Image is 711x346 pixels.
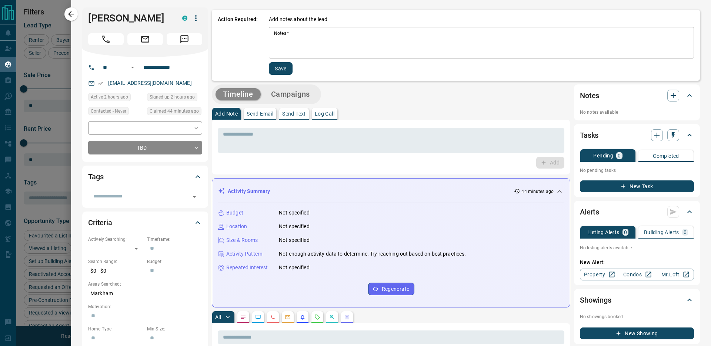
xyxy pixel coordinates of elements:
[108,80,192,86] a: [EMAIL_ADDRESS][DOMAIN_NAME]
[279,250,466,258] p: Not enough activity data to determine. Try reaching out based on best practices.
[88,287,202,300] p: Markham
[653,153,679,159] p: Completed
[147,326,202,332] p: Min Size:
[228,187,270,195] p: Activity Summary
[189,192,200,202] button: Open
[580,109,694,116] p: No notes available
[580,269,618,280] a: Property
[216,88,261,100] button: Timeline
[127,33,163,45] span: Email
[624,230,627,235] p: 0
[147,236,202,243] p: Timeframe:
[580,165,694,176] p: No pending tasks
[98,81,103,86] svg: Email Verified
[580,294,611,306] h2: Showings
[167,33,202,45] span: Message
[580,313,694,320] p: No showings booked
[88,281,202,287] p: Areas Searched:
[88,93,143,103] div: Mon Aug 18 2025
[91,107,126,115] span: Contacted - Never
[88,168,202,186] div: Tags
[593,153,613,158] p: Pending
[521,188,554,195] p: 44 minutes ago
[88,258,143,265] p: Search Range:
[88,214,202,232] div: Criteria
[215,111,238,116] p: Add Note
[368,283,414,295] button: Regenerate
[580,180,694,192] button: New Task
[226,223,247,230] p: Location
[91,93,128,101] span: Active 2 hours ago
[285,314,291,320] svg: Emails
[580,87,694,104] div: Notes
[279,264,310,272] p: Not specified
[684,230,687,235] p: 0
[147,258,202,265] p: Budget:
[269,62,293,75] button: Save
[580,126,694,144] div: Tasks
[618,153,621,158] p: 0
[269,16,327,23] p: Add notes about the lead
[580,129,598,141] h2: Tasks
[264,88,317,100] button: Campaigns
[587,230,620,235] p: Listing Alerts
[329,314,335,320] svg: Opportunities
[279,223,310,230] p: Not specified
[150,93,195,101] span: Signed up 2 hours ago
[88,33,124,45] span: Call
[580,90,599,102] h2: Notes
[150,107,199,115] span: Claimed 44 minutes ago
[344,314,350,320] svg: Agent Actions
[580,259,694,266] p: New Alert:
[247,111,273,116] p: Send Email
[147,107,202,117] div: Mon Aug 18 2025
[88,326,143,332] p: Home Type:
[240,314,246,320] svg: Notes
[218,184,564,198] div: Activity Summary44 minutes ago
[580,327,694,339] button: New Showing
[580,291,694,309] div: Showings
[88,236,143,243] p: Actively Searching:
[279,209,310,217] p: Not specified
[215,315,221,320] p: All
[580,206,599,218] h2: Alerts
[182,16,187,21] div: condos.ca
[226,236,258,244] p: Size & Rooms
[226,250,263,258] p: Activity Pattern
[644,230,679,235] p: Building Alerts
[88,217,112,229] h2: Criteria
[226,209,243,217] p: Budget
[314,314,320,320] svg: Requests
[255,314,261,320] svg: Lead Browsing Activity
[580,203,694,221] div: Alerts
[218,16,258,75] p: Action Required:
[88,265,143,277] p: $0 - $0
[300,314,306,320] svg: Listing Alerts
[88,141,202,154] div: TBD
[88,12,171,24] h1: [PERSON_NAME]
[656,269,694,280] a: Mr.Loft
[618,269,656,280] a: Condos
[279,236,310,244] p: Not specified
[270,314,276,320] svg: Calls
[580,244,694,251] p: No listing alerts available
[226,264,268,272] p: Repeated Interest
[147,93,202,103] div: Mon Aug 18 2025
[315,111,334,116] p: Log Call
[88,171,103,183] h2: Tags
[282,111,306,116] p: Send Text
[88,303,202,310] p: Motivation:
[128,63,137,72] button: Open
